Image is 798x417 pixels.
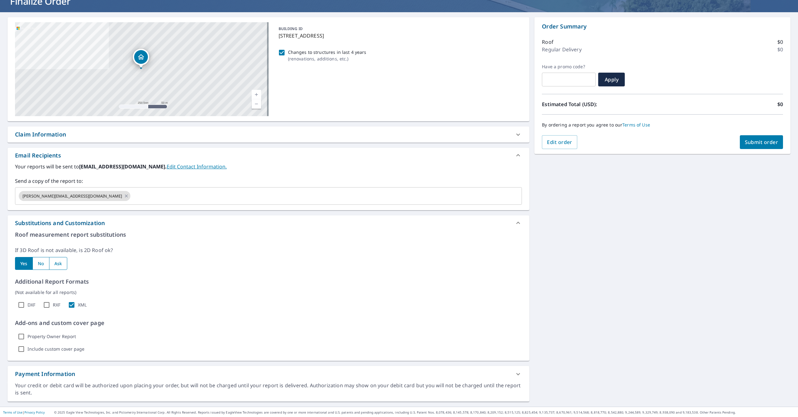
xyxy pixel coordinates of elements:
[54,410,795,415] p: © 2025 Eagle View Technologies, Inc. and Pictometry International Corp. All Rights Reserved. Repo...
[15,277,522,286] p: Additional Report Formats
[15,289,522,296] p: (Not available for all reports)
[542,122,783,128] p: By ordering a report you agree to our
[603,76,620,83] span: Apply
[24,410,45,414] a: Privacy Policy
[28,334,76,339] label: Property Owner Report
[542,38,553,46] p: Roof
[3,410,23,414] a: Terms of Use
[133,49,149,68] div: Dropped pin, building 1, Residential property, 2517 Outlaw Ln Belgrade, MT 59714
[279,26,303,31] p: BUILDING ID
[28,346,84,352] label: Include custom cover page
[8,366,529,382] div: Payment Information
[252,99,261,109] a: Current Level 17, Zoom Out
[15,163,522,170] label: Your reports will be sent to
[15,370,75,378] div: Payment Information
[28,302,35,308] label: DXF
[8,148,529,163] div: Email Recipients
[740,135,783,149] button: Submit order
[8,126,529,142] div: Claim Information
[167,163,227,170] a: EditContactInfo
[542,64,596,69] label: Have a promo code?
[15,151,61,160] div: Email Recipients
[288,49,366,55] p: Changes to structures in last 4 years
[598,73,625,86] button: Apply
[15,319,522,327] p: Add-ons and custom cover page
[15,219,105,227] div: Substitutions and Customization
[79,163,167,170] b: [EMAIL_ADDRESS][DOMAIN_NAME].
[777,38,783,46] p: $0
[542,135,577,149] button: Edit order
[15,230,522,239] p: Roof measurement report substitutions
[15,177,522,185] label: Send a copy of the report to:
[542,100,662,108] p: Estimated Total (USD):
[19,193,126,199] span: [PERSON_NAME][EMAIL_ADDRESS][DOMAIN_NAME]
[19,191,130,201] div: [PERSON_NAME][EMAIL_ADDRESS][DOMAIN_NAME]
[53,302,60,308] label: RXF
[3,410,45,414] p: |
[777,100,783,108] p: $0
[745,139,778,146] span: Submit order
[622,122,650,128] a: Terms of Use
[542,22,783,31] p: Order Summary
[252,90,261,99] a: Current Level 17, Zoom In
[542,46,581,53] p: Regular Delivery
[279,32,520,39] p: [STREET_ADDRESS]
[777,46,783,53] p: $0
[288,55,366,62] p: ( renovations, additions, etc. )
[78,302,87,308] label: XML
[8,215,529,230] div: Substitutions and Customization
[547,139,572,146] span: Edit order
[15,246,522,254] p: If 3D Roof is not available, is 2D Roof ok?
[15,382,522,396] div: Your credit or debit card will be authorized upon placing your order, but will not be charged unt...
[15,130,66,139] div: Claim Information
